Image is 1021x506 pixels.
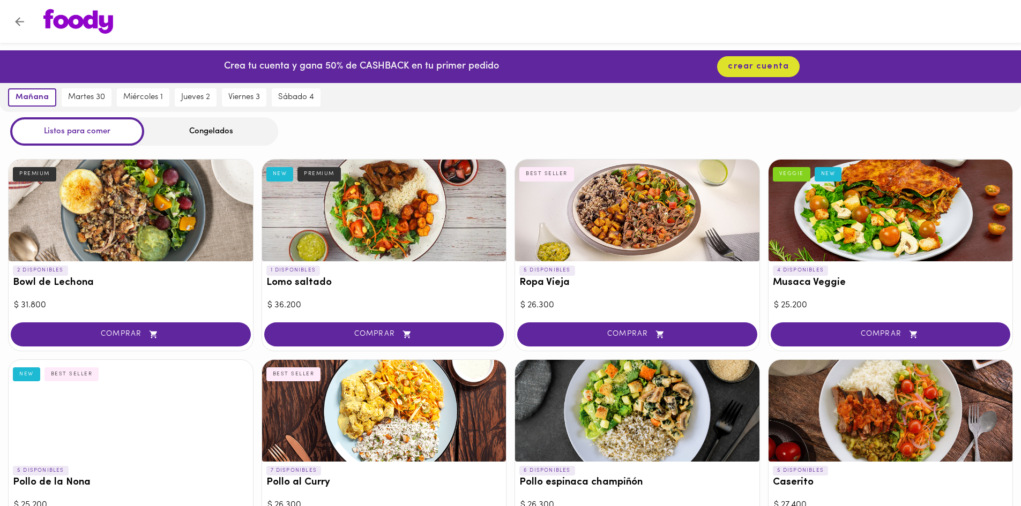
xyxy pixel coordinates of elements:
p: 5 DISPONIBLES [519,266,575,275]
div: Musaca Veggie [769,160,1013,261]
p: 1 DISPONIBLES [266,266,321,275]
div: Congelados [144,117,278,146]
div: VEGGIE [773,167,810,181]
p: 4 DISPONIBLES [773,266,829,275]
p: 2 DISPONIBLES [13,266,68,275]
button: viernes 3 [222,88,266,107]
div: Pollo espinaca champiñón [515,360,759,462]
div: Ropa Vieja [515,160,759,261]
button: COMPRAR [264,322,504,346]
span: COMPRAR [531,330,744,339]
h3: Ropa Vieja [519,277,755,289]
div: NEW [13,367,40,381]
div: $ 36.200 [267,299,501,312]
div: BEST SELLER [266,367,321,381]
div: NEW [266,167,294,181]
span: miércoles 1 [123,93,163,102]
button: COMPRAR [517,322,757,346]
div: Bowl de Lechona [9,160,253,261]
iframe: Messagebird Livechat Widget [959,444,1010,495]
h3: Caserito [773,477,1009,488]
button: COMPRAR [771,322,1011,346]
div: $ 31.800 [14,299,248,312]
div: PREMIUM [13,167,56,181]
div: Lomo saltado [262,160,506,261]
img: logo.png [43,9,113,34]
h3: Pollo de la Nona [13,477,249,488]
div: PREMIUM [297,167,341,181]
h3: Musaca Veggie [773,277,1009,289]
div: $ 26.300 [520,299,754,312]
h3: Pollo al Curry [266,477,502,488]
button: COMPRAR [11,322,251,346]
p: 5 DISPONIBLES [773,466,829,475]
div: BEST SELLER [519,167,574,181]
div: NEW [815,167,842,181]
button: Volver [6,9,33,35]
h3: Bowl de Lechona [13,277,249,289]
span: COMPRAR [278,330,491,339]
p: Crea tu cuenta y gana 50% de CASHBACK en tu primer pedido [224,60,499,74]
span: COMPRAR [784,330,997,339]
button: sábado 4 [272,88,321,107]
button: jueves 2 [175,88,217,107]
span: COMPRAR [24,330,237,339]
p: 7 DISPONIBLES [266,466,322,475]
p: 6 DISPONIBLES [519,466,575,475]
span: jueves 2 [181,93,210,102]
span: viernes 3 [228,93,260,102]
p: 5 DISPONIBLES [13,466,69,475]
div: Pollo de la Nona [9,360,253,462]
span: mañana [16,93,49,102]
button: crear cuenta [717,56,800,77]
h3: Lomo saltado [266,277,502,289]
h3: Pollo espinaca champiñón [519,477,755,488]
button: mañana [8,88,56,107]
div: Pollo al Curry [262,360,506,462]
div: Listos para comer [10,117,144,146]
div: Caserito [769,360,1013,462]
div: $ 25.200 [774,299,1008,312]
div: BEST SELLER [44,367,99,381]
button: martes 30 [62,88,111,107]
button: miércoles 1 [117,88,169,107]
span: sábado 4 [278,93,314,102]
span: crear cuenta [728,62,789,72]
span: martes 30 [68,93,105,102]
